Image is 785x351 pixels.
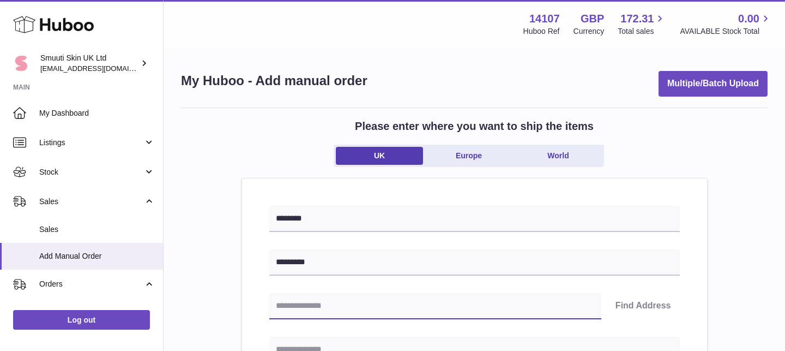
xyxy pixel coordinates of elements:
a: World [515,147,602,165]
span: AVAILABLE Stock Total [680,26,772,37]
a: 172.31 Total sales [618,11,666,37]
h1: My Huboo - Add manual order [181,72,367,90]
img: tomi@beautyko.fi [13,55,29,72]
span: Sales [39,197,143,207]
span: Add Manual Order [39,251,155,261]
div: Huboo Ref [523,26,560,37]
span: Orders [39,279,143,289]
span: Sales [39,224,155,235]
div: Smuuti Skin UK Ltd [40,53,138,74]
span: 0.00 [738,11,759,26]
strong: GBP [581,11,604,26]
span: Listings [39,138,143,148]
strong: 14107 [529,11,560,26]
span: Total sales [618,26,666,37]
a: 0.00 AVAILABLE Stock Total [680,11,772,37]
a: Log out [13,310,150,330]
a: UK [336,147,423,165]
button: Multiple/Batch Upload [659,71,768,97]
span: My Dashboard [39,108,155,118]
span: Stock [39,167,143,177]
h2: Please enter where you want to ship the items [355,119,594,134]
span: [EMAIL_ADDRESS][DOMAIN_NAME] [40,64,160,73]
div: Currency [573,26,605,37]
span: 172.31 [620,11,654,26]
a: Europe [425,147,512,165]
span: Orders [39,307,155,318]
